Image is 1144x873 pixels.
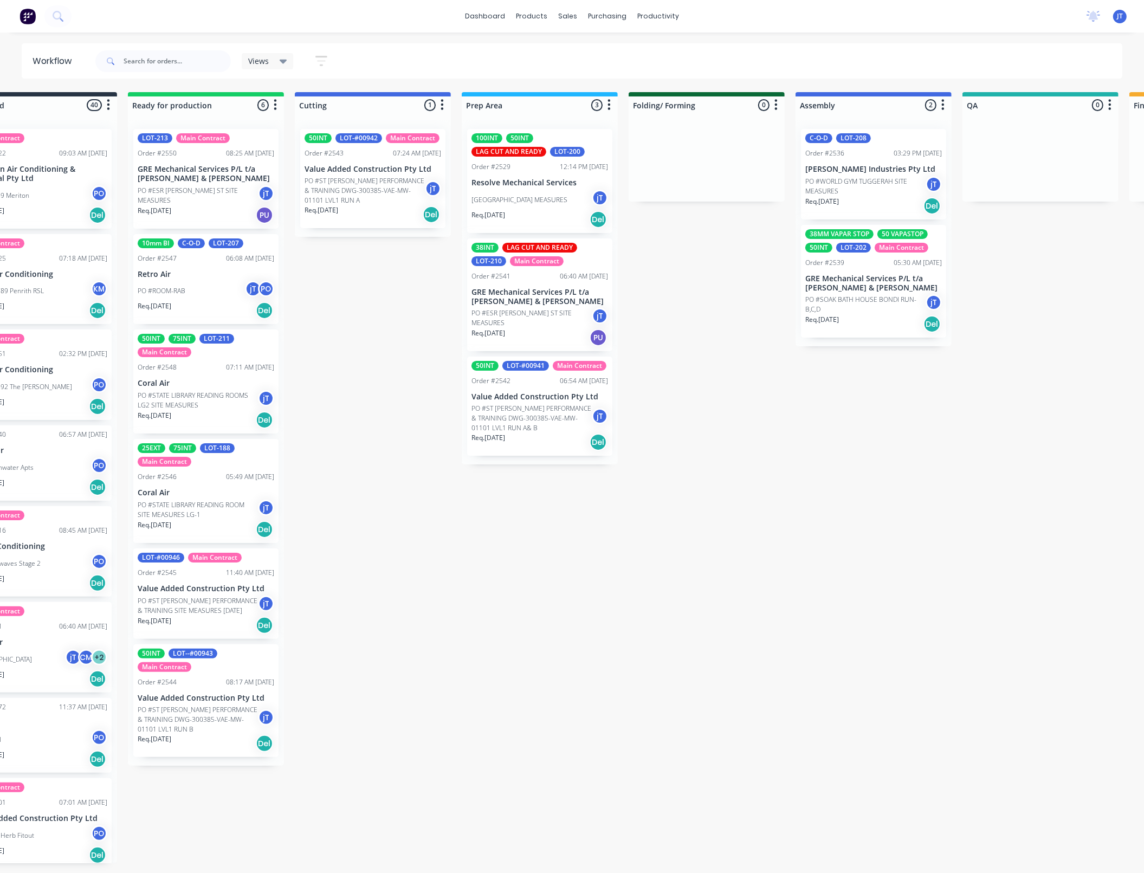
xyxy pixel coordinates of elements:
div: LAG CUT AND READY [471,147,546,157]
p: Value Added Construction Pty Ltd [138,694,274,703]
div: jT [926,294,942,311]
div: KM [91,281,107,297]
div: jT [258,500,274,516]
div: 50INT [138,334,165,344]
div: Del [89,206,106,224]
div: C-O-D [178,238,205,248]
div: Del [89,846,106,864]
p: PO #SOAK BATH HOUSE BONDI RUN- B,C,D [805,295,926,314]
p: PO #ESR [PERSON_NAME] ST SITE MEASURES [471,308,592,328]
div: purchasing [583,8,632,24]
p: Req. [DATE] [138,520,171,530]
p: PO #ST [PERSON_NAME] PERFORMANCE & TRAINING DWG-300385-VAE-MW-01101 LVL1 RUN B [138,705,258,734]
p: Req. [DATE] [138,301,171,311]
div: Order #2547 [138,254,177,263]
div: 25EXT [138,443,165,453]
div: Order #2546 [138,472,177,482]
a: dashboard [460,8,510,24]
div: LOT-211 [199,334,234,344]
div: Order #2542 [471,376,510,386]
div: LOT-208 [836,133,871,143]
div: sales [553,8,583,24]
div: Main Contract [386,133,439,143]
div: 50INT [805,243,832,253]
div: LOT-#00946 [138,553,184,562]
p: Req. [DATE] [138,616,171,626]
input: Search for orders... [124,50,231,72]
div: Order #2544 [138,677,177,687]
div: 50INT [305,133,332,143]
div: jT [425,180,441,197]
div: PO [91,825,107,842]
div: 05:30 AM [DATE] [894,258,942,268]
div: 10mm BIC-O-DLOT-207Order #254706:08 AM [DATE]Retro AirPO #ROOM-RABjTPOReq.[DATE]Del [133,234,279,325]
div: LOT-213Main ContractOrder #255008:25 AM [DATE]GRE Mechanical Services P/L t/a [PERSON_NAME] & [PE... [133,129,279,229]
div: Del [590,211,607,228]
p: Retro Air [138,270,274,279]
div: 50INT [471,361,499,371]
p: Req. [DATE] [138,411,171,421]
div: Del [256,617,273,634]
div: 50INT [138,649,165,658]
div: Del [89,398,106,415]
div: 10mm BI [138,238,174,248]
div: C-O-DLOT-208Order #253603:29 PM [DATE][PERSON_NAME] Industries Pty LtdPO #WORLD GYM TUGGERAH SITE... [801,129,946,219]
div: jT [258,185,274,202]
div: LOT-210 [471,256,506,266]
div: jT [258,596,274,612]
div: jT [592,190,608,206]
p: Value Added Construction Pty Ltd [471,392,608,402]
div: Del [256,735,273,752]
div: Main Contract [176,133,230,143]
div: 50 VAPASTOP [877,229,928,239]
div: Order #2545 [138,568,177,578]
span: JT [1117,11,1123,21]
div: 06:57 AM [DATE] [59,430,107,439]
div: Del [256,302,273,319]
div: 07:24 AM [DATE] [393,148,441,158]
div: 02:32 PM [DATE] [59,349,107,359]
p: Coral Air [138,379,274,388]
div: 12:14 PM [DATE] [560,162,608,172]
p: Req. [DATE] [305,205,338,215]
div: 08:17 AM [DATE] [226,677,274,687]
p: Req. [DATE] [138,734,171,744]
div: 50INTLOT-#00941Main ContractOrder #254206:54 AM [DATE]Value Added Construction Pty LtdPO #ST [PER... [467,357,612,456]
div: 11:40 AM [DATE] [226,568,274,578]
div: Del [89,574,106,592]
div: Del [89,302,106,319]
p: Value Added Construction Pty Ltd [305,165,441,174]
div: 50INTLOT--#00943Main ContractOrder #254408:17 AM [DATE]Value Added Construction Pty LtdPO #ST [PE... [133,644,279,757]
div: 38INT [471,243,499,253]
div: jT [592,308,608,324]
div: Main Contract [138,347,191,357]
p: Req. [DATE] [471,328,505,338]
p: Req. [DATE] [138,206,171,216]
div: 06:54 AM [DATE] [560,376,608,386]
div: 07:18 AM [DATE] [59,254,107,263]
div: jT [65,649,81,665]
div: Del [89,670,106,688]
div: Main Contract [553,361,606,371]
p: Value Added Construction Pty Ltd [138,584,274,593]
div: Order #2548 [138,363,177,372]
div: Order #2543 [305,148,344,158]
img: Factory [20,8,36,24]
p: PO #ST [PERSON_NAME] PERFORMANCE & TRAINING DWG-300385-VAE-MW-01101 LVL1 RUN A [305,176,425,205]
div: Del [89,478,106,496]
div: productivity [632,8,684,24]
p: GRE Mechanical Services P/L t/a [PERSON_NAME] & [PERSON_NAME] [138,165,274,183]
p: GRE Mechanical Services P/L t/a [PERSON_NAME] & [PERSON_NAME] [805,274,942,293]
p: PO #ROOM-RAB [138,286,185,296]
div: Order #2541 [471,271,510,281]
div: 06:40 AM [DATE] [59,622,107,631]
div: 50INT [506,133,533,143]
p: Req. [DATE] [471,433,505,443]
div: 75INT [169,443,196,453]
div: LOT--#00943 [169,649,217,658]
p: Coral Air [138,488,274,497]
div: LOT-#00941 [502,361,549,371]
div: Del [423,206,440,223]
div: LOT-188 [200,443,235,453]
div: Del [923,197,941,215]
